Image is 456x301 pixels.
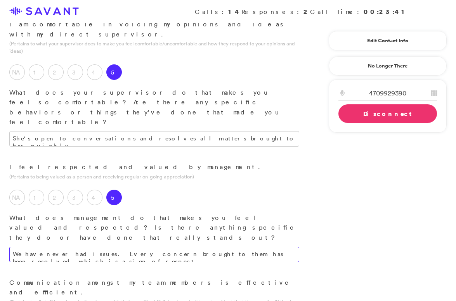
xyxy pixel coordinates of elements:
p: I feel respected and valued by management. [9,162,299,172]
label: 2 [48,64,64,80]
p: I am comfortable in voicing my opinions and ideas with my direct supervisor. [9,19,299,39]
label: 5 [106,190,122,205]
label: 4 [87,190,102,205]
strong: 2 [303,7,310,16]
p: What does management do that makes you feel valued and respected? Is there anything specific they... [9,213,299,243]
a: No Longer There [329,56,447,76]
p: (Pertains to being valued as a person and receiving regular on-going appreciation) [9,173,299,180]
p: (Pertains to what your supervisor does to make you feel comfortable/uncomfortable and how they re... [9,40,299,55]
label: 1 [29,64,44,80]
a: Edit Contact Info [338,35,437,47]
strong: 14 [228,7,241,16]
label: 5 [106,64,122,80]
label: 3 [68,190,83,205]
label: NA [9,190,25,205]
p: What does your supervisor do that makes you feel so comfortable? Are there any specific behaviors... [9,88,299,127]
p: Communication amongst my team members is effective and efficient. [9,278,299,298]
label: 2 [48,190,64,205]
label: 1 [29,190,44,205]
label: 4 [87,64,102,80]
label: NA [9,64,25,80]
strong: 00:23:41 [364,7,408,16]
a: Disconnect [338,104,437,123]
label: 3 [68,64,83,80]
